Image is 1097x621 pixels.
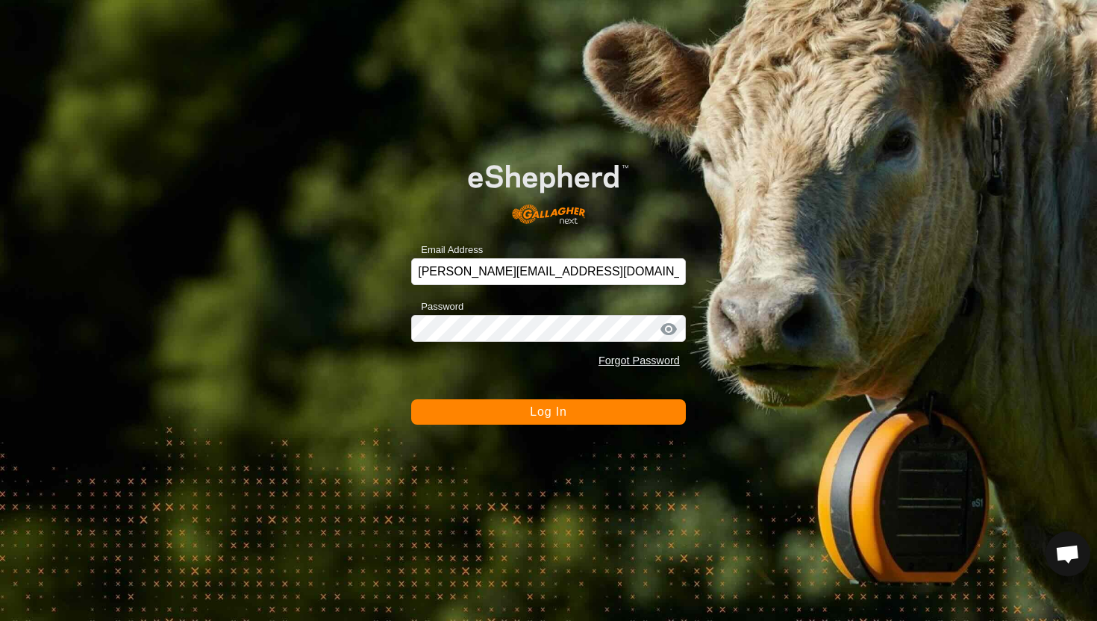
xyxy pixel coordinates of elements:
img: E-shepherd Logo [439,142,658,235]
button: Log In [411,399,686,425]
span: Log In [530,405,566,418]
label: Password [411,299,463,314]
label: Email Address [411,243,483,258]
div: Open chat [1046,531,1090,576]
a: Forgot Password [598,355,680,366]
input: Email Address [411,258,686,285]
